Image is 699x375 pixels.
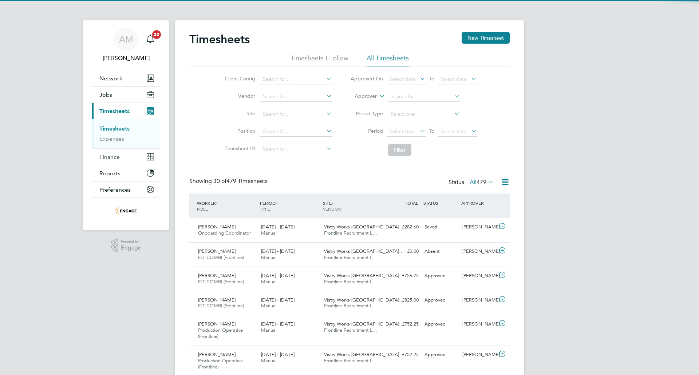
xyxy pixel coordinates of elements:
a: Go to home page [92,205,160,217]
span: [PERSON_NAME] [198,224,236,230]
label: All [470,179,494,186]
span: Powered by [121,239,141,245]
a: Expenses [99,135,124,142]
a: Powered byEngage [111,239,142,252]
span: VENDOR [323,206,341,212]
input: Select one [388,109,460,119]
span: Frontline Recruitment L… [324,279,377,285]
input: Search for... [260,127,332,137]
span: Finance [99,153,120,160]
span: [PERSON_NAME] [198,351,236,358]
span: Vistry Works [GEOGRAPHIC_DATA]… [324,351,404,358]
span: Select date [389,76,415,82]
div: £825.00 [384,294,422,306]
span: AM [119,35,133,44]
label: Period Type [350,110,383,117]
div: PERIOD [258,196,321,215]
div: £752.25 [384,349,422,361]
div: [PERSON_NAME] [459,221,497,233]
div: Approved [422,294,459,306]
span: Vistry Works [GEOGRAPHIC_DATA]… [324,321,404,327]
span: Select date [441,76,467,82]
button: Jobs [92,87,160,103]
span: Vistry Works [GEOGRAPHIC_DATA]… [324,248,404,254]
span: TOTAL [405,200,418,206]
span: Vistry Works [GEOGRAPHIC_DATA]… [324,297,404,303]
a: 20 [143,28,158,51]
a: AM[PERSON_NAME] [92,28,160,63]
span: FLT COMBI (Frontline) [198,279,244,285]
span: Preferences [99,186,131,193]
div: £0.00 [384,246,422,258]
a: Timesheets [99,125,130,132]
span: Manual [261,230,277,236]
span: Jobs [99,91,112,98]
span: 479 Timesheets [213,177,268,185]
button: Timesheets [92,103,160,119]
label: Timesheet ID [222,145,255,152]
span: 479 [477,179,486,186]
label: Approved On [350,75,383,82]
span: Manual [261,303,277,309]
div: [PERSON_NAME] [459,294,497,306]
span: / [216,200,217,206]
button: Filter [388,144,411,156]
li: Timesheets I Follow [291,54,348,67]
span: Select date [389,128,415,135]
span: Network [99,75,122,82]
span: Manual [261,327,277,333]
div: WORKER [195,196,258,215]
span: [DATE] - [DATE] [261,297,295,303]
span: Select date [441,128,467,135]
div: Saved [422,221,459,233]
label: Approver [344,93,377,100]
span: 20 [152,30,161,39]
div: [PERSON_NAME] [459,349,497,361]
input: Search for... [260,92,332,102]
span: [DATE] - [DATE] [261,351,295,358]
span: Manual [261,279,277,285]
div: APPROVER [459,196,497,210]
label: Position [222,128,255,134]
span: Frontline Recruitment L… [324,327,377,333]
label: Period [350,128,383,134]
div: £752.25 [384,318,422,330]
img: frontlinerecruitment-logo-retina.png [115,205,137,217]
span: Manual [261,358,277,364]
span: / [276,200,277,206]
div: STATUS [422,196,459,210]
span: [DATE] - [DATE] [261,248,295,254]
div: £282.60 [384,221,422,233]
div: SITE [321,196,384,215]
div: [PERSON_NAME] [459,318,497,330]
input: Search for... [260,144,332,154]
input: Search for... [260,74,332,84]
div: £756.75 [384,270,422,282]
div: Approved [422,318,459,330]
label: Vendor [222,93,255,99]
h2: Timesheets [189,32,250,47]
div: Approved [422,270,459,282]
label: Site [222,110,255,117]
span: Production Operative (Frontline) [198,358,243,370]
span: Frontline Recruitment L… [324,230,377,236]
div: Approved [422,349,459,361]
label: Client Config [222,75,255,82]
span: [PERSON_NAME] [198,272,236,279]
span: TYPE [260,206,270,212]
span: Frontline Recruitment L… [324,303,377,309]
span: To [427,74,437,83]
div: [PERSON_NAME] [459,270,497,282]
span: Vistry Works [GEOGRAPHIC_DATA]… [324,272,404,279]
button: Finance [92,149,160,165]
div: Status [449,177,495,188]
button: Reports [92,165,160,181]
li: All Timesheets [367,54,409,67]
span: [DATE] - [DATE] [261,321,295,327]
div: [PERSON_NAME] [459,246,497,258]
div: Showing [189,177,269,185]
span: Frontline Recruitment L… [324,358,377,364]
button: Preferences [92,181,160,198]
span: [PERSON_NAME] [198,297,236,303]
span: ROLE [197,206,208,212]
